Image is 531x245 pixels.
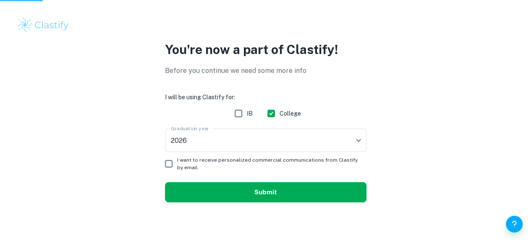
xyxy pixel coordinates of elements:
[280,109,301,118] span: College
[177,156,360,171] span: I want to receive personalized commercial communications from Clastify by email.
[17,17,514,34] a: Clastify logo
[165,93,366,102] h6: I will be using Clastify for:
[247,109,253,118] span: IB
[506,216,523,232] button: Help and Feedback
[165,129,366,152] div: 2026
[165,182,366,202] button: Submit
[165,40,366,59] p: You're now a part of Clastify!
[17,17,70,34] img: Clastify logo
[171,125,209,132] label: Graduation year
[165,66,366,76] p: Before you continue we need some more info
